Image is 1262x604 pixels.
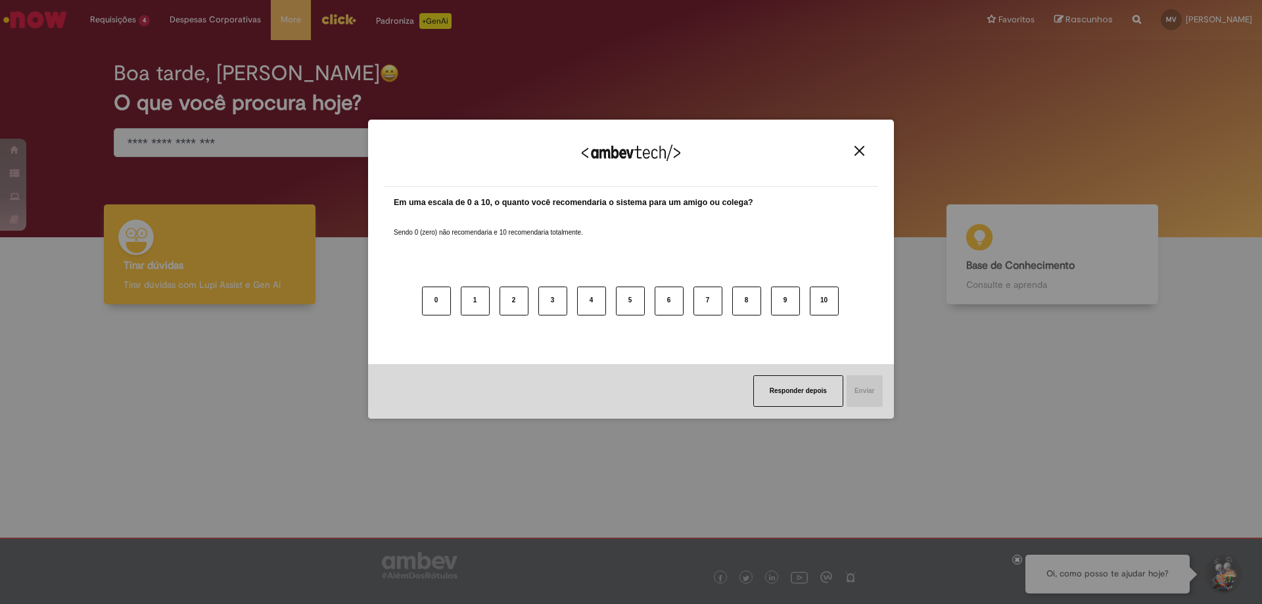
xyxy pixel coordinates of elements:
[854,146,864,156] img: Close
[753,375,843,407] button: Responder depois
[616,287,645,315] button: 5
[500,287,528,315] button: 2
[771,287,800,315] button: 9
[732,287,761,315] button: 8
[582,145,680,161] img: Logo Ambevtech
[461,287,490,315] button: 1
[422,287,451,315] button: 0
[851,145,868,156] button: Close
[538,287,567,315] button: 3
[394,197,753,209] label: Em uma escala de 0 a 10, o quanto você recomendaria o sistema para um amigo ou colega?
[655,287,684,315] button: 6
[394,212,583,237] label: Sendo 0 (zero) não recomendaria e 10 recomendaria totalmente.
[577,287,606,315] button: 4
[810,287,839,315] button: 10
[693,287,722,315] button: 7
